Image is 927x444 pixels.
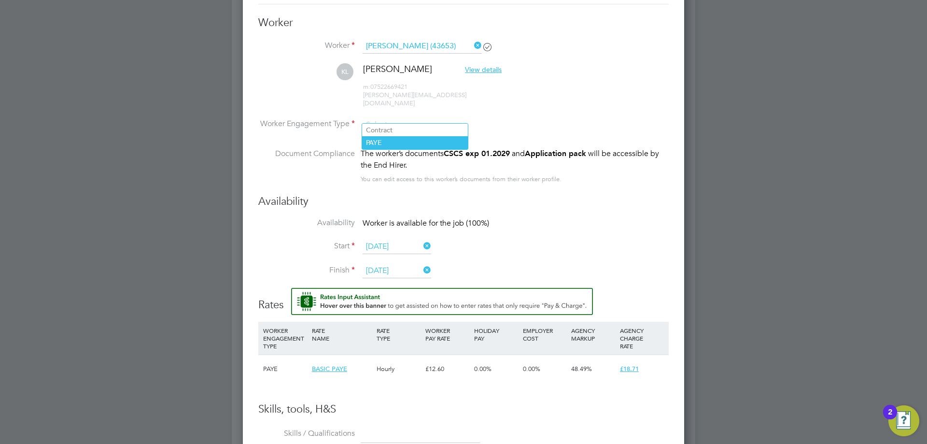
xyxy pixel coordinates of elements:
[888,412,892,425] div: 2
[258,241,355,251] label: Start
[337,63,353,80] span: KL
[363,118,467,132] input: Select one
[258,218,355,228] label: Availability
[374,322,423,347] div: RATE TYPE
[258,41,355,51] label: Worker
[363,240,431,254] input: Select one
[472,322,520,347] div: HOLIDAY PAY
[261,355,309,383] div: PAYE
[363,91,466,107] span: [PERSON_NAME][EMAIL_ADDRESS][DOMAIN_NAME]
[512,149,525,158] span: and
[525,149,586,158] b: Application pack
[474,365,492,373] span: 0.00%
[258,402,669,416] h3: Skills, tools, H&S
[258,195,669,209] h3: Availability
[362,124,468,136] li: Contract
[363,63,432,74] span: [PERSON_NAME]
[465,65,502,74] span: View details
[618,322,666,355] div: AGENCY CHARGE RATE
[523,365,540,373] span: 0.00%
[362,136,468,149] li: PAYE
[258,119,355,129] label: Worker Engagement Type
[363,83,407,91] span: 07522669421
[261,322,309,355] div: WORKER ENGAGEMENT TYPE
[258,288,669,312] h3: Rates
[291,288,593,315] button: Rate Assistant
[258,148,355,183] label: Document Compliance
[361,173,562,185] div: You can edit access to this worker’s documents from their worker profile.
[309,322,374,347] div: RATE NAME
[363,264,431,278] input: Select one
[363,83,370,91] span: m:
[423,355,472,383] div: £12.60
[363,39,482,54] input: Search for...
[312,365,347,373] span: BASIC PAYE
[361,148,669,171] div: The worker’s documents will be accessible by the End Hirer.
[258,16,669,30] h3: Worker
[888,405,919,436] button: Open Resource Center, 2 new notifications
[444,149,510,158] b: CSCS exp 01.2029
[374,355,423,383] div: Hourly
[571,365,592,373] span: 48.49%
[620,365,639,373] span: £18.71
[258,265,355,275] label: Finish
[423,322,472,347] div: WORKER PAY RATE
[363,218,489,228] span: Worker is available for the job (100%)
[569,322,618,347] div: AGENCY MARKUP
[520,322,569,347] div: EMPLOYER COST
[258,429,355,439] label: Skills / Qualifications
